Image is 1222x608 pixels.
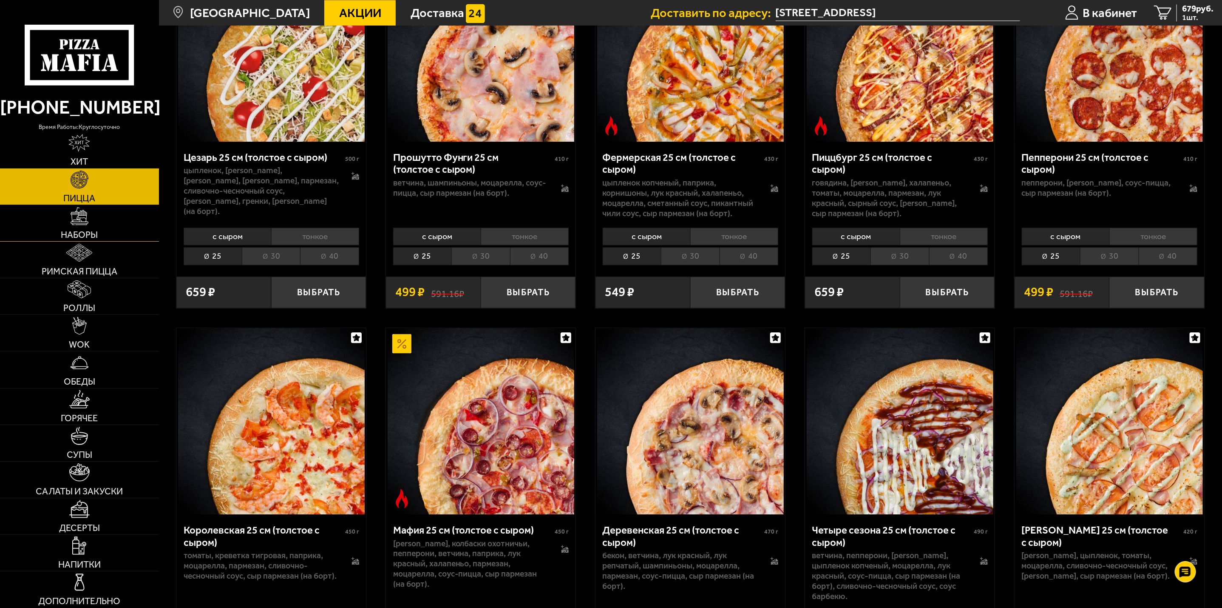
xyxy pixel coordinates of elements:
span: Десерты [59,523,100,532]
p: пепперони, [PERSON_NAME], соус-пицца, сыр пармезан (на борт). [1022,178,1177,198]
span: Обеды [64,377,95,386]
p: говядина, [PERSON_NAME], халапеньо, томаты, моцарелла, пармезан, лук красный, сырный соус, [PERSO... [812,178,967,219]
li: с сыром [393,228,481,245]
li: 30 [661,247,719,265]
span: Напитки [58,560,101,569]
div: Четыре сезона 25 см (толстое с сыром) [812,524,972,548]
a: АкционныйОстрое блюдоМафия 25 см (толстое с сыром) [386,328,576,515]
span: Роллы [63,303,95,312]
a: Деревенская 25 см (толстое с сыром) [595,328,785,515]
a: Королевская 25 см (толстое с сыром) [176,328,366,515]
img: Острое блюдо [602,116,621,135]
span: 679 руб. [1182,4,1213,13]
span: Доставить по адресу: [651,7,776,19]
span: 659 ₽ [814,286,844,299]
p: цыпленок, [PERSON_NAME], [PERSON_NAME], [PERSON_NAME], пармезан, сливочно-чесночный соус, [PERSON... [184,166,339,217]
img: Чикен Ранч 25 см (толстое с сыром) [1016,328,1203,515]
span: 499 ₽ [1024,286,1053,299]
li: с сыром [812,228,900,245]
button: Выбрать [481,277,576,308]
div: Деревенская 25 см (толстое с сыром) [603,524,762,548]
span: 450 г [345,528,359,535]
li: 25 [393,247,451,265]
span: Пицца [63,194,95,203]
button: Выбрать [1109,277,1204,308]
a: Чикен Ранч 25 см (толстое с сыром) [1015,328,1204,515]
s: 591.16 ₽ [1060,286,1093,299]
span: Горячее [61,414,98,422]
li: тонкое [271,228,359,245]
span: 1 шт. [1182,14,1213,22]
li: 40 [510,247,569,265]
li: тонкое [690,228,778,245]
span: 410 г [1183,155,1197,163]
span: Супы [67,450,92,459]
input: Ваш адрес доставки [776,5,1020,21]
div: Пиццбург 25 см (толстое с сыром) [812,151,972,176]
button: Выбрать [271,277,366,308]
span: 549 ₽ [605,286,634,299]
img: Акционный [392,334,411,353]
p: ветчина, шампиньоны, моцарелла, соус-пицца, сыр пармезан (на борт). [393,178,548,198]
div: Королевская 25 см (толстое с сыром) [184,524,343,548]
li: с сыром [603,228,690,245]
p: томаты, креветка тигровая, паприка, моцарелла, пармезан, сливочно-чесночный соус, сыр пармезан (н... [184,551,339,581]
span: Салаты и закуски [36,487,123,496]
div: [PERSON_NAME] 25 см (толстое с сыром) [1022,524,1181,548]
span: WOK [69,340,90,349]
li: 25 [812,247,870,265]
a: Четыре сезона 25 см (толстое с сыром) [805,328,995,515]
span: Акции [339,7,381,19]
span: Дополнительно [38,597,120,605]
div: Пепперони 25 см (толстое с сыром) [1022,151,1181,176]
li: 40 [1139,247,1197,265]
span: 430 г [764,155,778,163]
span: Доставка [411,7,464,19]
div: Фермерская 25 см (толстое с сыром) [603,151,762,176]
li: 30 [1080,247,1138,265]
li: 40 [300,247,359,265]
s: 591.16 ₽ [431,286,464,299]
span: 499 ₽ [395,286,425,299]
div: Мафия 25 см (толстое с сыром) [393,524,553,537]
span: 410 г [555,155,569,163]
p: [PERSON_NAME], колбаски охотничьи, пепперони, ветчина, паприка, лук красный, халапеньо, пармезан,... [393,539,548,590]
span: 500 г [345,155,359,163]
img: Деревенская 25 см (толстое с сыром) [597,328,784,515]
li: 30 [242,247,300,265]
li: тонкое [900,228,988,245]
button: Выбрать [900,277,995,308]
img: Острое блюдо [811,116,831,135]
p: ветчина, пепперони, [PERSON_NAME], цыпленок копченый, моцарелла, лук красный, соус-пицца, сыр пар... [812,551,967,602]
li: с сыром [1022,228,1109,245]
button: Выбрать [690,277,785,308]
div: Цезарь 25 см (толстое с сыром) [184,151,343,164]
span: 659 ₽ [186,286,215,299]
li: с сыром [184,228,271,245]
li: 30 [451,247,510,265]
span: 490 г [974,528,988,535]
span: В кабинет [1083,7,1137,19]
li: тонкое [1109,228,1197,245]
img: Четыре сезона 25 см (толстое с сыром) [807,328,993,515]
li: 25 [1022,247,1080,265]
span: Наборы [61,230,98,239]
li: 40 [720,247,778,265]
p: бекон, ветчина, лук красный, лук репчатый, шампиньоны, моцарелла, пармезан, соус-пицца, сыр парме... [603,551,758,591]
div: Прошутто Фунги 25 см (толстое с сыром) [393,151,553,176]
span: 430 г [974,155,988,163]
li: 25 [603,247,661,265]
span: Римская пицца [42,267,117,276]
img: Мафия 25 см (толстое с сыром) [388,328,574,515]
img: Королевская 25 см (толстое с сыром) [178,328,365,515]
span: 450 г [555,528,569,535]
img: Острое блюдо [392,489,411,508]
p: [PERSON_NAME], цыпленок, томаты, моцарелла, сливочно-чесночный соус, [PERSON_NAME], сыр пармезан ... [1022,551,1177,581]
li: тонкое [481,228,569,245]
li: 30 [870,247,929,265]
span: 420 г [1183,528,1197,535]
span: Бухарестская улица, 23к1 [776,5,1020,21]
span: [GEOGRAPHIC_DATA] [190,7,310,19]
span: 470 г [764,528,778,535]
span: Хит [71,157,88,166]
